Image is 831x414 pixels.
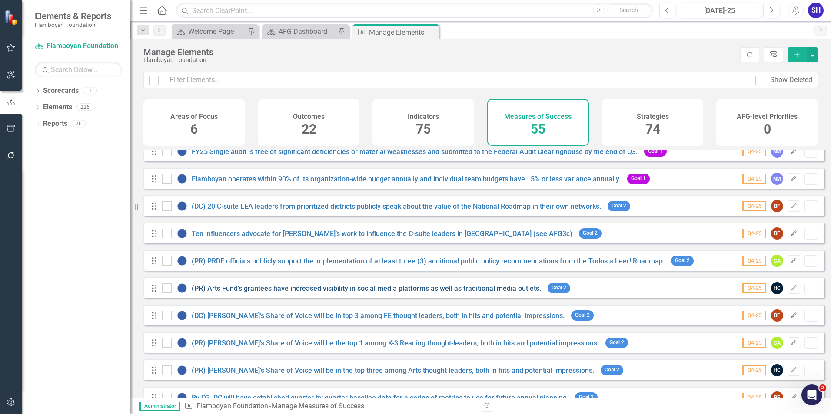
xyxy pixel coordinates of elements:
span: Q4-25 [742,283,766,293]
span: Q4-25 [742,174,766,184]
img: No Information [177,365,187,375]
a: Ten influencers advocate for [PERSON_NAME]’s work to influence the C-suite leaders in [GEOGRAPHIC... [192,230,572,238]
span: Q4-25 [742,393,766,402]
img: No Information [177,256,187,266]
h4: Outcomes [293,113,325,121]
span: Administrator [139,402,180,411]
a: AFG Dashboard [264,26,336,37]
span: 74 [645,122,660,137]
img: No Information [177,283,187,293]
div: Flamboyan Foundation [143,57,736,63]
img: No Information [177,174,187,184]
input: Search ClearPoint... [176,3,653,18]
a: Elements [43,102,72,112]
button: Search [607,4,651,16]
h4: Measures of Success [504,113,572,121]
a: By Q3, DC will have established quarter by quarter baseline data for a series of metrics to use f... [192,394,568,402]
a: (DC) 20 C-suite LEA leaders from prioritized districts publicly speak about the value of the Nati... [192,202,601,210]
div: 226 [76,104,93,111]
div: AFG Dashboard [279,26,336,37]
span: Goal 1 [644,146,667,156]
span: Search [619,7,638,13]
a: (DC) [PERSON_NAME]’s Share of Voice will be in top 3 among FE thought leaders, both in hits and p... [192,312,565,320]
img: ClearPoint Strategy [4,10,20,25]
div: BF [771,200,783,212]
img: No Information [177,310,187,321]
span: Goal 2 [608,201,630,211]
span: Goal 1 [627,174,650,184]
img: No Information [177,338,187,348]
span: Goal 2 [671,256,694,266]
button: SH [808,3,824,18]
div: Show Deleted [770,75,812,85]
span: Goal 2 [571,310,594,320]
span: Q4-25 [742,311,766,320]
div: CA [771,255,783,267]
div: BF [771,309,783,322]
h4: Indicators [408,113,439,121]
input: Search Below... [35,62,122,77]
div: BF [771,227,783,240]
a: (PR) Arts Fund's grantees have increased visibility in social media platforms as well as traditio... [192,284,541,292]
input: Filter Elements... [164,72,750,88]
a: Flamboyan Foundation [35,41,122,51]
div: Manage Elements [369,27,437,38]
div: HC [771,364,783,376]
img: No Information [177,392,187,403]
img: No Information [177,228,187,239]
div: [DATE]-25 [681,6,758,16]
span: Goal 2 [579,228,602,238]
span: Elements & Reports [35,11,111,21]
span: Q4-25 [742,201,766,211]
span: 75 [416,122,431,137]
div: BF [771,391,783,404]
span: 55 [531,122,545,137]
a: Reports [43,119,67,129]
span: Goal 2 [575,392,598,402]
div: HC [771,282,783,294]
button: [DATE]-25 [678,3,761,18]
span: Goal 2 [605,338,628,348]
span: Q4-25 [742,229,766,238]
a: (PR) PRDE officials publicly support the implementation of at least three (3) additional public p... [192,257,665,265]
a: Welcome Page [174,26,246,37]
iframe: Intercom live chat [801,384,822,405]
a: Scorecards [43,86,79,96]
span: 6 [190,122,198,137]
div: CA [771,337,783,349]
img: No Information [177,146,187,157]
span: Q4-25 [742,147,766,156]
div: » Manage Measures of Success [184,401,474,411]
h4: AFG-level Priorities [737,113,798,121]
div: NM [771,145,783,158]
a: Flamboyan operates within 90% of its organization-wide budget annually and individual team budget... [192,175,621,183]
a: (PR) [PERSON_NAME]’s Share of Voice will be the top 1 among K-3 Reading thought-leaders, both in ... [192,339,599,347]
a: FY25 Single audit is free of significant deficiencies or material weaknesses and submitted to the... [192,148,638,156]
div: Manage Elements [143,47,736,57]
div: Welcome Page [188,26,246,37]
span: Goal 2 [548,283,570,293]
a: (PR) [PERSON_NAME]'s Share of Voice will be in the top three among Arts thought leaders, both in ... [192,366,594,375]
span: 2 [819,384,826,391]
small: Flamboyan Foundation [35,21,111,28]
span: Q4-25 [742,365,766,375]
span: 22 [302,122,316,137]
div: NM [771,173,783,185]
span: Q4-25 [742,338,766,348]
span: 0 [764,122,771,137]
span: Goal 2 [601,365,623,375]
h4: Strategies [637,113,669,121]
div: 1 [83,87,97,95]
img: No Information [177,201,187,211]
h4: Areas of Focus [170,113,218,121]
a: Flamboyan Foundation [196,402,268,410]
span: Q4-25 [742,256,766,266]
div: 70 [72,120,86,127]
